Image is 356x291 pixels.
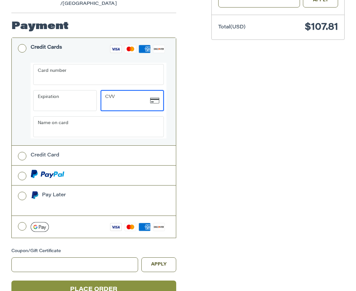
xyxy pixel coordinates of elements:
[38,91,83,110] iframe: Secure Credit Card Frame - Expiration Date
[141,257,177,272] button: Apply
[11,20,69,33] h2: Payment
[38,65,150,84] iframe: Secure Credit Card Frame - Credit Card Number
[31,150,59,161] div: Credit Card
[31,222,49,232] img: Google Pay icon
[218,25,246,30] span: Total (USD)
[11,248,177,254] div: Coupon/Gift Certificate
[305,23,338,32] span: $107.81
[42,190,164,201] div: Pay Later
[63,2,117,6] span: [GEOGRAPHIC_DATA]
[105,91,150,110] iframe: Secure Credit Card Frame - CVV
[38,117,150,137] iframe: Secure Credit Card Frame - Cardholder Name
[31,170,64,178] img: PayPal icon
[31,191,39,199] img: Pay Later icon
[11,257,138,272] input: Gift Certificate or Coupon Code
[31,201,164,207] iframe: PayPal Message 1
[31,42,62,53] div: Credit Cards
